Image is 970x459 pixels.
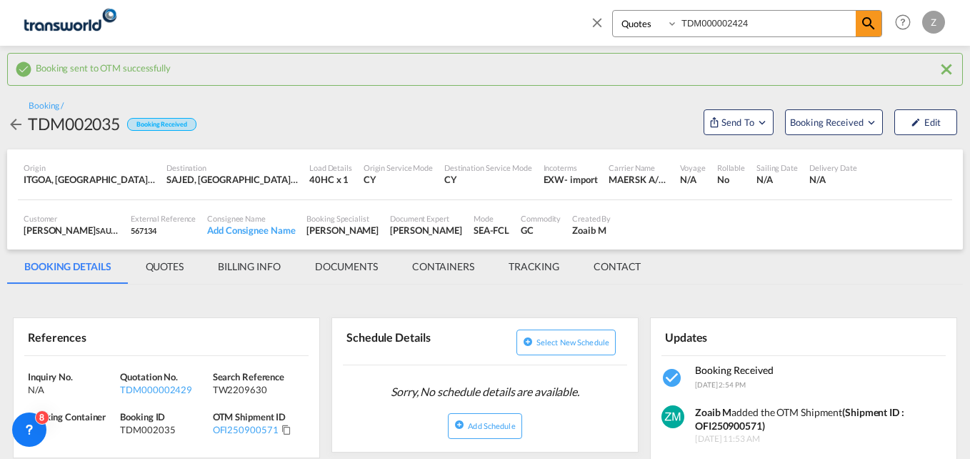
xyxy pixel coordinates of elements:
[213,423,279,436] div: OFI250900571
[576,250,658,284] md-tab-item: CONTACT
[661,367,684,390] md-icon: icon-checkbox-marked-circle
[390,224,462,237] div: [PERSON_NAME]
[281,425,291,435] md-icon: Click to Copy
[894,109,957,135] button: icon-pencilEdit
[364,162,433,173] div: Origin Service Mode
[166,173,298,186] div: SAJED, Jeddah, Saudi Arabia, Middle East, Middle East
[474,224,509,237] div: SEA-FCL
[385,378,585,405] span: Sorry, No schedule details are available.
[213,411,286,423] span: OTM Shipment ID
[468,421,515,430] span: Add Schedule
[201,250,298,284] md-tab-item: BILLING INFO
[756,173,798,186] div: N/A
[448,413,521,439] button: icon-plus-circleAdd Schedule
[536,337,609,347] span: Select new schedule
[15,61,32,78] md-icon: icon-checkbox-marked-circle
[364,173,433,186] div: CY
[911,117,921,127] md-icon: icon-pencil
[661,405,684,428] img: v+XMcPmzgAAAABJRU5ErkJggg==
[7,116,24,133] md-icon: icon-arrow-left
[521,213,561,224] div: Commodity
[523,337,533,347] md-icon: icon-plus-circle
[790,115,865,129] span: Booking Received
[24,162,155,173] div: Origin
[166,162,298,173] div: Destination
[131,226,156,235] span: 567134
[28,371,73,382] span: Inquiry No.
[207,224,295,237] div: Add Consignee Name
[28,423,116,436] div: N/A
[343,324,482,359] div: Schedule Details
[21,6,118,39] img: 1a84b2306ded11f09c1219774cd0a0fe.png
[491,250,576,284] md-tab-item: TRACKING
[131,213,196,224] div: External Reference
[891,10,915,34] span: Help
[7,112,28,135] div: icon-arrow-left
[922,11,945,34] div: Z
[96,224,293,236] span: SAUDI ARABIA AGENCIES COMPANY ([PERSON_NAME])
[306,224,379,237] div: [PERSON_NAME]
[661,324,801,349] div: Updates
[444,162,532,173] div: Destination Service Mode
[24,324,164,349] div: References
[544,173,565,186] div: EXW
[306,213,379,224] div: Booking Specialist
[809,173,857,186] div: N/A
[213,371,284,382] span: Search Reference
[572,213,611,224] div: Created By
[720,115,756,129] span: Send To
[120,383,209,396] div: TDM000002429
[28,112,120,135] div: TDM002035
[36,59,171,74] span: Booking sent to OTM successfully
[120,411,165,423] span: Booking ID
[891,10,922,36] div: Help
[680,173,705,186] div: N/A
[129,250,201,284] md-tab-item: QUOTES
[309,162,352,173] div: Load Details
[474,213,509,224] div: Mode
[395,250,491,284] md-tab-item: CONTAINERS
[7,250,129,284] md-tab-item: BOOKING DETAILS
[572,224,611,237] div: Zoaib M
[521,224,561,237] div: GC
[544,162,598,173] div: Incoterms
[120,423,209,436] div: TDM002035
[24,213,119,224] div: Customer
[589,14,605,30] md-icon: icon-close
[695,364,774,376] span: Booking Received
[7,250,658,284] md-pagination-wrapper: Use the left and right arrow keys to navigate between tabs
[28,411,106,423] span: Tracking Container
[24,224,119,237] div: [PERSON_NAME]
[516,330,616,355] button: icon-plus-circleSelect new schedule
[29,100,64,112] div: Booking /
[756,162,798,173] div: Sailing Date
[695,380,746,389] span: [DATE] 2:54 PM
[390,213,462,224] div: Document Expert
[695,405,944,433] div: added the OTM Shipment
[785,109,883,135] button: Open demo menu
[704,109,774,135] button: Open demo menu
[609,173,669,186] div: MAERSK A/S / TWKS-DAMMAM
[938,61,955,78] md-icon: icon-close
[213,383,301,396] div: TW2209630
[695,406,731,418] strong: Zoaib M
[717,162,745,173] div: Rollable
[24,173,155,186] div: ITGOA, Genova (Genoa), Italy, Southern Europe, Europe
[609,162,669,173] div: Carrier Name
[717,173,745,186] div: No
[127,118,196,132] div: Booking Received
[120,371,178,382] span: Quotation No.
[860,15,877,32] md-icon: icon-magnify
[564,173,597,186] div: - import
[309,173,352,186] div: 40HC x 1
[298,250,395,284] md-tab-item: DOCUMENTS
[695,433,944,445] span: [DATE] 11:53 AM
[678,11,856,36] input: Enter Quotation Number
[444,173,532,186] div: CY
[454,420,464,430] md-icon: icon-plus-circle
[809,162,857,173] div: Delivery Date
[589,10,612,44] span: icon-close
[28,383,116,396] div: N/A
[856,11,881,36] span: icon-magnify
